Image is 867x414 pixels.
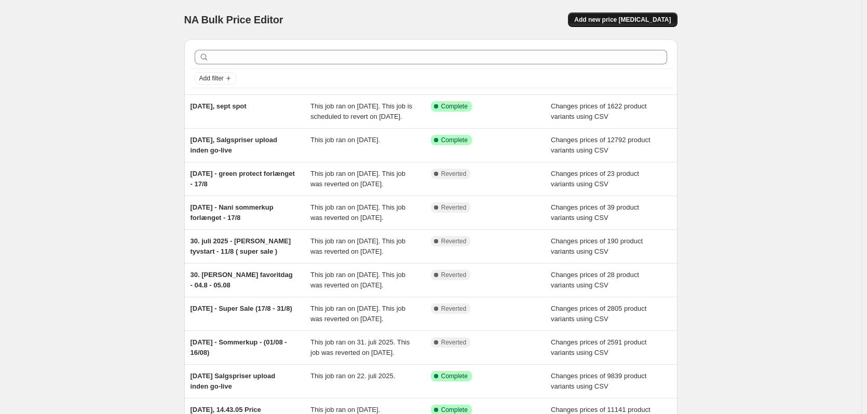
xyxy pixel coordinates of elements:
[441,305,467,313] span: Reverted
[184,14,283,25] span: NA Bulk Price Editor
[551,170,639,188] span: Changes prices of 23 product variants using CSV
[551,305,646,323] span: Changes prices of 2805 product variants using CSV
[310,170,405,188] span: This job ran on [DATE]. This job was reverted on [DATE].
[310,305,405,323] span: This job ran on [DATE]. This job was reverted on [DATE].
[441,338,467,347] span: Reverted
[310,406,380,413] span: This job ran on [DATE].
[568,12,677,27] button: Add new price [MEDICAL_DATA]
[441,271,467,279] span: Reverted
[441,102,468,111] span: Complete
[199,74,224,82] span: Add filter
[310,372,395,380] span: This job ran on 22. juli 2025.
[574,16,671,24] span: Add new price [MEDICAL_DATA]
[191,203,274,222] span: [DATE] - Nani sommerkup forlænget - 17/8
[441,406,468,414] span: Complete
[441,372,468,380] span: Complete
[191,170,295,188] span: [DATE] - green protect forlænget - 17/8
[191,271,293,289] span: 30. [PERSON_NAME] favoritdag - 04.8 - 05.08
[191,338,287,356] span: [DATE] - Sommerkup - (01/08 - 16/08)
[191,102,247,110] span: [DATE], sept spot
[441,203,467,212] span: Reverted
[195,72,236,85] button: Add filter
[310,237,405,255] span: This job ran on [DATE]. This job was reverted on [DATE].
[551,372,646,390] span: Changes prices of 9839 product variants using CSV
[551,102,646,120] span: Changes prices of 1622 product variants using CSV
[551,237,643,255] span: Changes prices of 190 product variants using CSV
[191,305,292,312] span: [DATE] - Super Sale (17/8 - 31/8)
[191,136,277,154] span: [DATE], Salgspriser upload inden go-live
[551,203,639,222] span: Changes prices of 39 product variants using CSV
[191,237,291,255] span: 30. juli 2025 - [PERSON_NAME] tyvstart - 11/8 ( super sale )
[441,237,467,245] span: Reverted
[441,170,467,178] span: Reverted
[191,372,276,390] span: [DATE] Salgspriser upload inden go-live
[551,271,639,289] span: Changes prices of 28 product variants using CSV
[310,102,412,120] span: This job ran on [DATE]. This job is scheduled to revert on [DATE].
[310,271,405,289] span: This job ran on [DATE]. This job was reverted on [DATE].
[310,136,380,144] span: This job ran on [DATE].
[551,338,646,356] span: Changes prices of 2591 product variants using CSV
[310,338,410,356] span: This job ran on 31. juli 2025. This job was reverted on [DATE].
[310,203,405,222] span: This job ran on [DATE]. This job was reverted on [DATE].
[551,136,651,154] span: Changes prices of 12792 product variants using CSV
[441,136,468,144] span: Complete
